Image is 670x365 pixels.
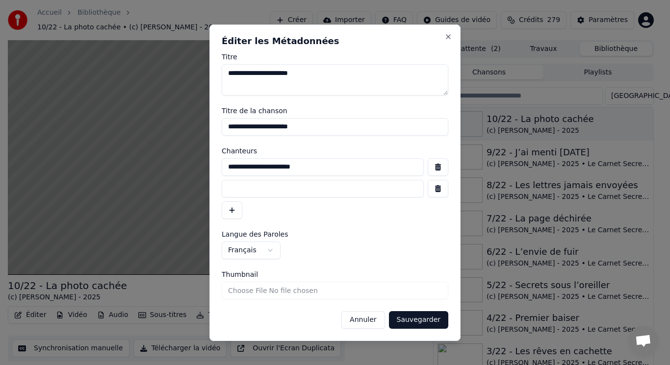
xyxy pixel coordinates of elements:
[341,311,385,329] button: Annuler
[389,311,448,329] button: Sauvegarder
[222,37,448,46] h2: Éditer les Métadonnées
[222,107,448,114] label: Titre de la chanson
[222,271,258,278] span: Thumbnail
[222,147,448,154] label: Chanteurs
[222,53,448,60] label: Titre
[222,231,288,238] span: Langue des Paroles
